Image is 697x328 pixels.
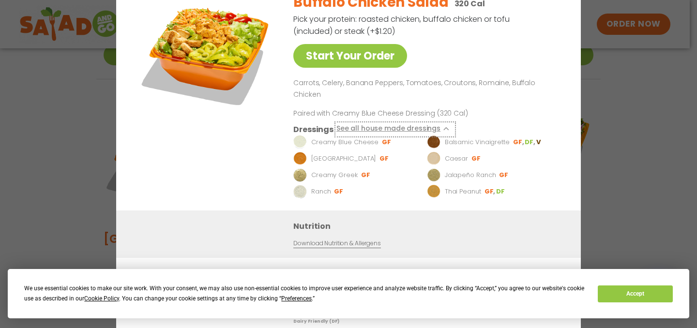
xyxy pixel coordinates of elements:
[293,152,307,165] img: Dressing preview image for BBQ Ranch
[499,171,509,179] li: GF
[445,187,481,196] p: Thai Peanut
[445,137,510,147] p: Balsamic Vinaigrette
[281,295,312,302] span: Preferences
[598,285,672,302] button: Accept
[311,137,379,147] p: Creamy Blue Cheese
[382,138,392,147] li: GF
[311,187,331,196] p: Ranch
[293,123,333,135] h3: Dressings
[293,77,558,101] p: Carrots, Celery, Banana Peppers, Tomatoes, Croutons, Romaine, Buffalo Chicken
[427,135,440,149] img: Dressing preview image for Balsamic Vinaigrette
[379,154,390,163] li: GF
[293,13,511,37] p: Pick your protein: roasted chicken, buffalo chicken or tofu (included) or steak (+$1.20)
[311,170,358,180] p: Creamy Greek
[536,138,542,147] li: V
[496,187,506,196] li: DF
[445,170,496,180] p: Jalapeño Ranch
[293,318,339,324] strong: Dairy Friendly (DF)
[513,138,525,147] li: GF
[8,269,689,318] div: Cookie Consent Prompt
[427,168,440,182] img: Dressing preview image for Jalapeño Ranch
[24,283,586,304] div: We use essential cookies to make our site work. With your consent, we may also use non-essential ...
[525,138,536,147] li: DF
[427,185,440,198] img: Dressing preview image for Thai Peanut
[293,168,307,182] img: Dressing preview image for Creamy Greek
[293,268,561,275] p: We are not an allergen free facility and cannot guarantee the absence of allergens in our foods.
[293,135,307,149] img: Dressing preview image for Creamy Blue Cheese
[471,154,482,163] li: GF
[336,123,454,135] button: See all house made dressings
[293,220,566,232] h3: Nutrition
[84,295,119,302] span: Cookie Policy
[293,108,472,119] p: Paired with Creamy Blue Cheese Dressing (320 Cal)
[427,152,440,165] img: Dressing preview image for Caesar
[311,154,376,164] p: [GEOGRAPHIC_DATA]
[445,154,468,164] p: Caesar
[361,171,371,179] li: GF
[293,185,307,198] img: Dressing preview image for Ranch
[293,44,407,68] a: Start Your Order
[485,187,496,196] li: GF
[334,187,344,196] li: GF
[293,239,380,248] a: Download Nutrition & Allergens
